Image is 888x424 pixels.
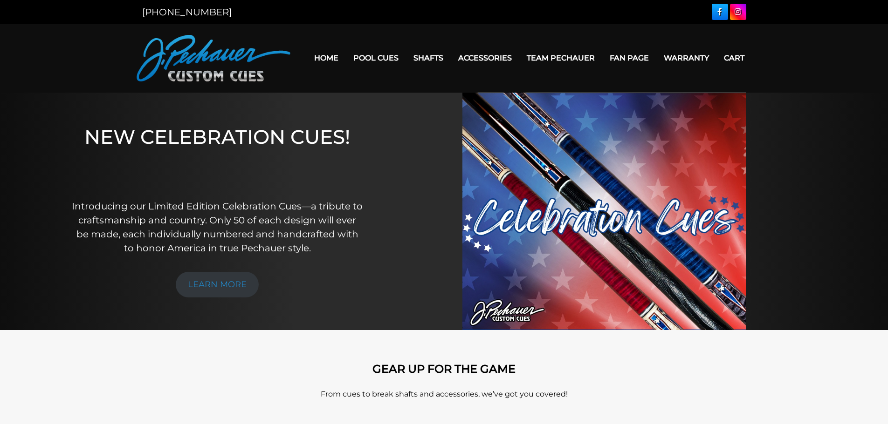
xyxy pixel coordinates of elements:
a: Accessories [451,46,519,70]
a: Shafts [406,46,451,70]
a: Team Pechauer [519,46,602,70]
a: Warranty [656,46,716,70]
strong: GEAR UP FOR THE GAME [372,362,516,376]
a: Home [307,46,346,70]
a: LEARN MORE [176,272,259,297]
a: Fan Page [602,46,656,70]
p: Introducing our Limited Edition Celebration Cues—a tribute to craftsmanship and country. Only 50 ... [71,199,364,255]
a: [PHONE_NUMBER] [142,7,232,18]
h1: NEW CELEBRATION CUES! [71,125,364,186]
p: From cues to break shafts and accessories, we’ve got you covered! [179,389,710,400]
img: Pechauer Custom Cues [137,35,290,81]
a: Pool Cues [346,46,406,70]
a: Cart [716,46,752,70]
